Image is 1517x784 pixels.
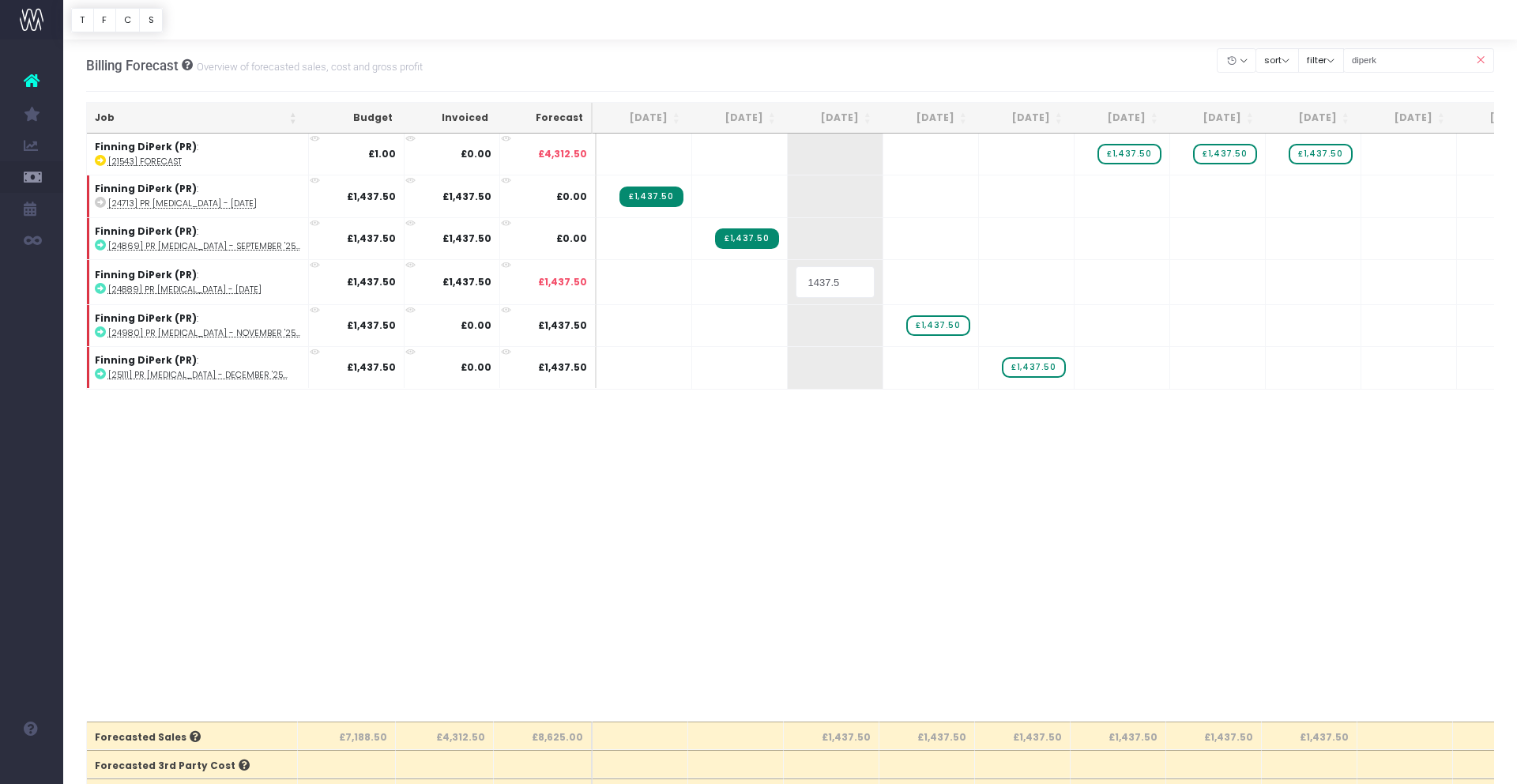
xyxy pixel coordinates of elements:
[95,730,201,744] span: Forecasted Sales
[347,360,396,374] strong: £1,437.50
[87,750,298,778] th: Forecasted 3rd Party Cost
[556,232,587,246] span: £0.00
[461,147,491,160] strong: £0.00
[20,752,43,776] img: images/default_profile_image.png
[87,134,309,175] td: :
[538,360,587,375] span: £1,437.50
[347,232,396,245] strong: £1,437.50
[347,318,396,332] strong: £1,437.50
[442,232,491,245] strong: £1,437.50
[305,103,401,134] th: Budget
[71,8,163,32] div: Vertical button group
[715,228,778,249] span: Streamtime Invoice: ST7049 – [24869] PR Retainer - September '25
[1097,144,1161,164] span: wayahead Sales Forecast Item
[461,318,491,332] strong: £0.00
[95,224,197,238] strong: Finning DiPerk (PR)
[619,187,683,207] span: Streamtime Invoice: ST6968 – [24713] PR Retainer - August '25
[1357,103,1453,134] th: Apr 26: activate to sort column ascending
[108,156,182,168] abbr: [21543] Forecast
[87,259,309,304] td: :
[108,284,262,296] abbr: [24889] PR Retainer - October '25
[87,175,309,217] td: :
[86,58,179,73] span: Billing Forecast
[108,198,257,209] abbr: [24713] PR Retainer - August '25
[298,722,396,750] th: £7,188.50
[108,327,300,339] abbr: [24980] PR Retainer - November '25
[1298,48,1344,73] button: filter
[879,722,975,750] th: £1,437.50
[1289,144,1352,164] span: wayahead Sales Forecast Item
[688,103,784,134] th: Sep 25: activate to sort column ascending
[93,8,116,32] button: F
[368,147,396,160] strong: £1.00
[139,8,163,32] button: S
[95,182,197,195] strong: Finning DiPerk (PR)
[538,147,587,161] span: £4,312.50
[87,346,309,388] td: :
[71,8,94,32] button: T
[95,353,197,367] strong: Finning DiPerk (PR)
[556,190,587,204] span: £0.00
[396,722,494,750] th: £4,312.50
[461,360,491,374] strong: £0.00
[1262,103,1357,134] th: Mar 26: activate to sort column ascending
[1343,48,1495,73] input: Search...
[108,369,288,381] abbr: [25111] PR Retainer - December '25
[95,268,197,281] strong: Finning DiPerk (PR)
[1193,144,1256,164] span: wayahead Sales Forecast Item
[784,103,879,134] th: Oct 25: activate to sort column ascending
[347,190,396,203] strong: £1,437.50
[1071,722,1166,750] th: £1,437.50
[1166,722,1262,750] th: £1,437.50
[401,103,496,134] th: Invoiced
[108,240,300,252] abbr: [24869] PR Retainer - September '25
[906,315,969,336] span: wayahead Sales Forecast Item
[593,103,688,134] th: Aug 25: activate to sort column ascending
[879,103,975,134] th: Nov 25: activate to sort column ascending
[496,103,593,134] th: Forecast
[87,304,309,346] td: :
[193,58,423,73] small: Overview of forecasted sales, cost and gross profit
[538,275,587,289] span: £1,437.50
[115,8,141,32] button: C
[95,140,197,153] strong: Finning DiPerk (PR)
[87,103,305,134] th: Job: activate to sort column ascending
[442,190,491,203] strong: £1,437.50
[784,722,879,750] th: £1,437.50
[1166,103,1262,134] th: Feb 26: activate to sort column ascending
[975,722,1071,750] th: £1,437.50
[1255,48,1299,73] button: sort
[494,722,593,750] th: £8,625.00
[975,103,1071,134] th: Dec 25: activate to sort column ascending
[347,275,396,288] strong: £1,437.50
[87,217,309,259] td: :
[1071,103,1166,134] th: Jan 26: activate to sort column ascending
[1262,722,1357,750] th: £1,437.50
[538,318,587,333] span: £1,437.50
[442,275,491,288] strong: £1,437.50
[1002,357,1065,378] span: wayahead Sales Forecast Item
[95,311,197,325] strong: Finning DiPerk (PR)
